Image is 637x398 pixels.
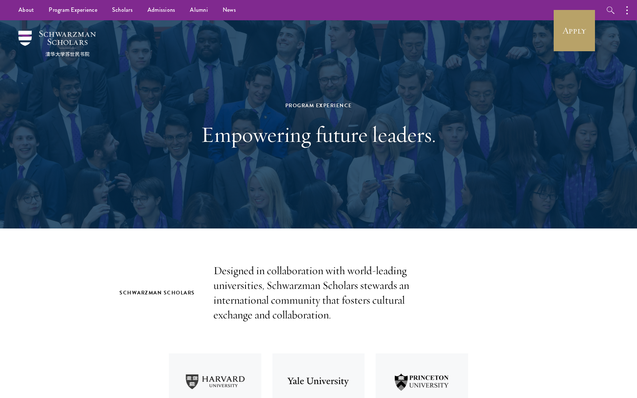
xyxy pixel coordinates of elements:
p: Designed in collaboration with world-leading universities, Schwarzman Scholars stewards an intern... [213,263,424,322]
h2: Schwarzman Scholars [119,288,199,297]
img: Schwarzman Scholars [18,31,96,56]
a: Apply [554,10,595,51]
div: Program Experience [191,101,446,110]
h1: Empowering future leaders. [191,121,446,148]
